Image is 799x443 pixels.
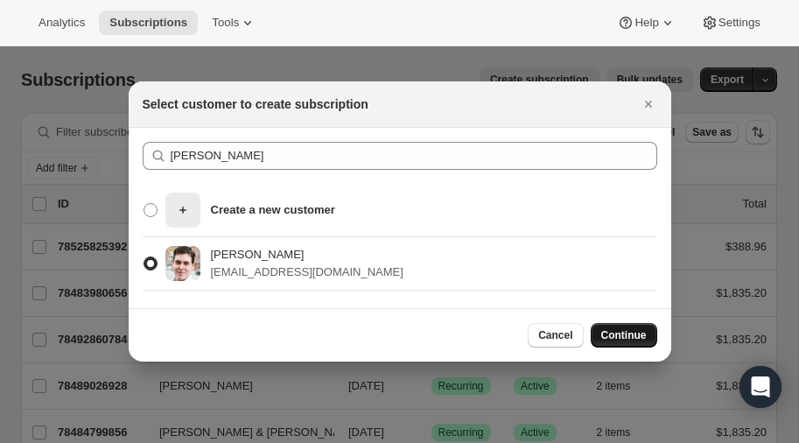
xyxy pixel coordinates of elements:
[28,11,95,35] button: Analytics
[634,16,658,30] span: Help
[211,246,403,264] p: [PERSON_NAME]
[39,16,85,30] span: Analytics
[636,92,661,116] button: Close
[212,16,239,30] span: Tools
[591,323,657,348] button: Continue
[171,142,657,170] input: Search
[528,323,583,348] button: Cancel
[739,366,781,408] div: Open Intercom Messenger
[201,11,267,35] button: Tools
[606,11,686,35] button: Help
[109,16,187,30] span: Subscriptions
[211,201,335,219] p: Create a new customer
[143,95,368,113] h2: Select customer to create subscription
[690,11,771,35] button: Settings
[211,264,403,281] p: [EMAIL_ADDRESS][DOMAIN_NAME]
[601,328,647,342] span: Continue
[718,16,760,30] span: Settings
[99,11,198,35] button: Subscriptions
[538,328,572,342] span: Cancel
